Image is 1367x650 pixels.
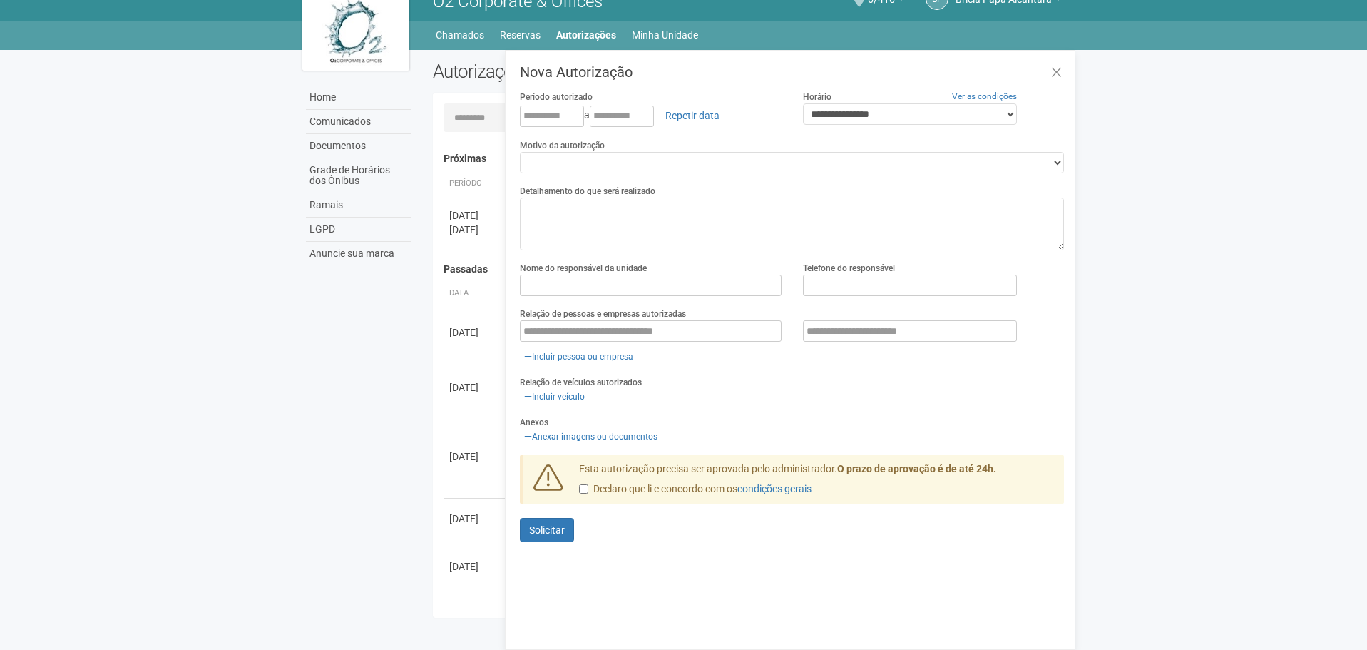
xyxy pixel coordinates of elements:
span: Solicitar [529,524,565,536]
a: Anuncie sua marca [306,242,411,265]
a: Ramais [306,193,411,218]
div: [DATE] [449,607,502,621]
label: Declaro que li e concordo com os [579,482,812,497]
a: Documentos [306,134,411,158]
input: Declaro que li e concordo com oscondições gerais [579,484,588,494]
a: Grade de Horários dos Ônibus [306,158,411,193]
div: [DATE] [449,325,502,340]
label: Anexos [520,416,548,429]
label: Motivo da autorização [520,139,605,152]
div: [DATE] [449,380,502,395]
a: Reservas [500,25,541,45]
button: Solicitar [520,518,574,542]
div: [DATE] [449,450,502,464]
a: Incluir pessoa ou empresa [520,349,638,365]
a: Comunicados [306,110,411,134]
label: Nome do responsável da unidade [520,262,647,275]
div: [DATE] [449,208,502,223]
strong: O prazo de aprovação é de até 24h. [837,463,996,474]
th: Data [444,282,508,305]
a: Ver as condições [952,91,1017,101]
div: [DATE] [449,559,502,574]
h2: Autorizações [433,61,738,82]
div: a [520,103,782,128]
h3: Nova Autorização [520,65,1064,79]
div: Esta autorização precisa ser aprovada pelo administrador. [568,462,1065,504]
a: Minha Unidade [632,25,698,45]
div: [DATE] [449,223,502,237]
a: Home [306,86,411,110]
label: Telefone do responsável [803,262,895,275]
a: Autorizações [556,25,616,45]
a: Repetir data [656,103,729,128]
a: Anexar imagens ou documentos [520,429,662,445]
label: Horário [803,91,831,103]
h4: Próximas [444,153,1055,164]
a: Incluir veículo [520,389,589,405]
label: Relação de pessoas e empresas autorizadas [520,308,686,320]
a: LGPD [306,218,411,242]
th: Período [444,172,508,195]
label: Detalhamento do que será realizado [520,185,655,198]
label: Período autorizado [520,91,593,103]
a: condições gerais [737,483,812,494]
div: [DATE] [449,512,502,526]
a: Chamados [436,25,484,45]
label: Relação de veículos autorizados [520,376,642,389]
h4: Passadas [444,264,1055,275]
